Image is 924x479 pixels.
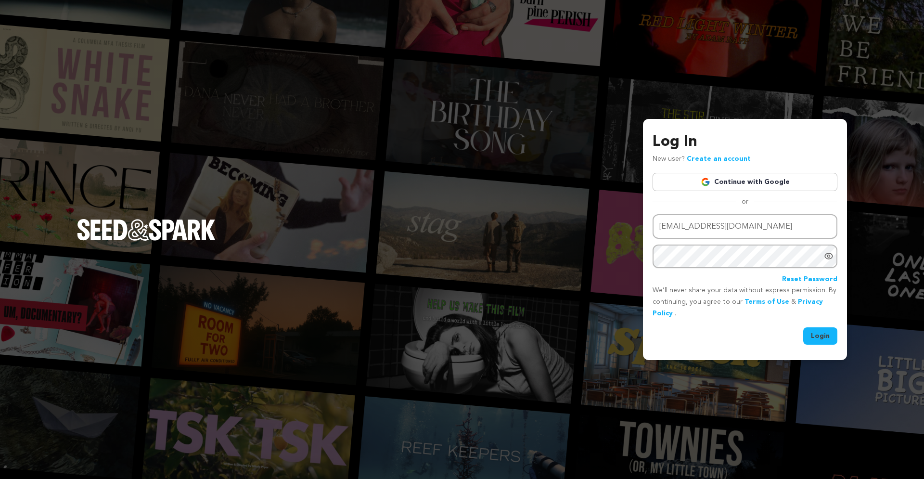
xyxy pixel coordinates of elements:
[824,251,834,261] a: Show password as plain text. Warning: this will display your password on the screen.
[803,327,837,345] button: Login
[782,274,837,285] a: Reset Password
[653,298,823,317] a: Privacy Policy
[744,298,789,305] a: Terms of Use
[77,219,216,259] a: Seed&Spark Homepage
[687,155,751,162] a: Create an account
[77,219,216,240] img: Seed&Spark Logo
[653,285,837,319] p: We’ll never share your data without express permission. By continuing, you agree to our & .
[701,177,710,187] img: Google logo
[653,173,837,191] a: Continue with Google
[653,154,751,165] p: New user?
[736,197,754,207] span: or
[653,214,837,239] input: Email address
[653,130,837,154] h3: Log In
